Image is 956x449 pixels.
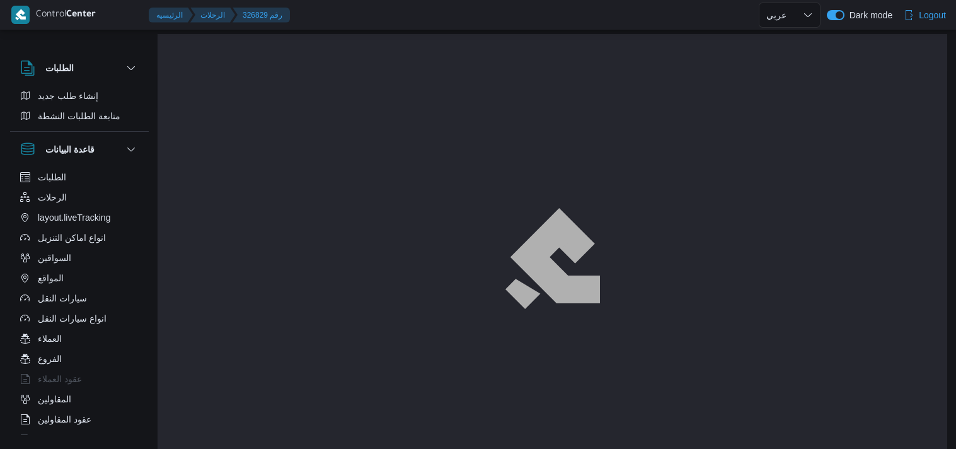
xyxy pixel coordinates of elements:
[15,106,144,126] button: متابعة الطلبات النشطة
[45,142,95,157] h3: قاعدة البيانات
[38,311,107,326] span: انواع سيارات النقل
[149,8,193,23] button: الرئيسيه
[10,167,149,440] div: قاعدة البيانات
[38,432,90,447] span: اجهزة التليفون
[20,61,139,76] button: الطلبات
[15,207,144,228] button: layout.liveTracking
[15,308,144,329] button: انواع سيارات النقل
[38,190,67,205] span: الرحلات
[38,250,71,265] span: السواقين
[38,230,106,245] span: انواع اماكن التنزيل
[38,88,98,103] span: إنشاء طلب جديد
[233,8,290,23] button: 326829 رقم
[899,3,951,28] button: Logout
[15,288,144,308] button: سيارات النقل
[38,331,62,346] span: العملاء
[15,329,144,349] button: العملاء
[38,351,62,366] span: الفروع
[38,291,87,306] span: سيارات النقل
[190,8,235,23] button: الرحلات
[15,187,144,207] button: الرحلات
[15,389,144,409] button: المقاولين
[10,86,149,131] div: الطلبات
[38,371,82,387] span: عقود العملاء
[20,142,139,157] button: قاعدة البيانات
[15,167,144,187] button: الطلبات
[15,349,144,369] button: الفروع
[511,214,593,302] img: ILLA Logo
[66,10,96,20] b: Center
[15,86,144,106] button: إنشاء طلب جديد
[38,412,91,427] span: عقود المقاولين
[844,10,892,20] span: Dark mode
[919,8,946,23] span: Logout
[38,271,64,286] span: المواقع
[38,392,71,407] span: المقاولين
[15,248,144,268] button: السواقين
[15,409,144,429] button: عقود المقاولين
[15,369,144,389] button: عقود العملاء
[15,268,144,288] button: المواقع
[45,61,74,76] h3: الطلبات
[38,170,66,185] span: الطلبات
[38,108,120,124] span: متابعة الطلبات النشطة
[15,228,144,248] button: انواع اماكن التنزيل
[38,210,110,225] span: layout.liveTracking
[11,6,30,24] img: X8yXhbKr1z7QwAAAABJRU5ErkJggg==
